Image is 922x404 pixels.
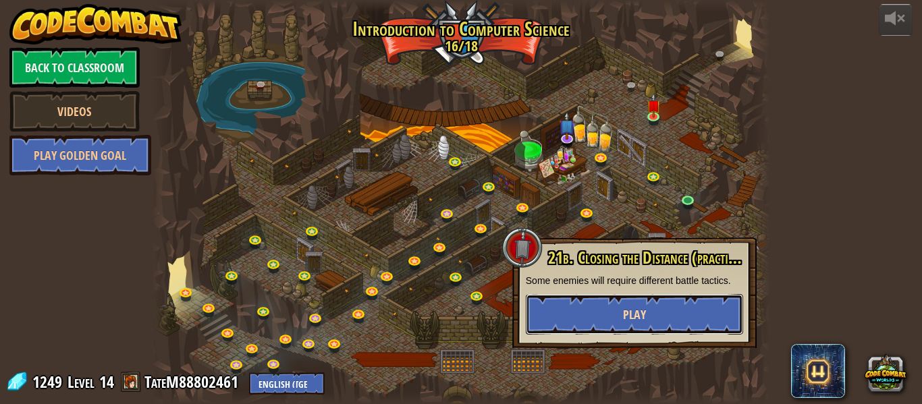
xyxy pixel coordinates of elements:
[9,4,182,45] img: CodeCombat - Learn how to code by playing a game
[879,4,913,36] button: Adjust volume
[647,94,661,118] img: level-banner-unstarted.png
[144,371,242,393] a: TateM88802461
[99,371,114,393] span: 14
[67,371,94,393] span: Level
[623,306,646,323] span: Play
[548,246,744,269] span: 21b. Closing the Distance (practice)
[9,91,140,132] a: Videos
[9,47,140,88] a: Back to Classroom
[526,294,743,335] button: Play
[32,371,66,393] span: 1249
[9,135,151,175] a: Play Golden Goal
[526,274,743,287] p: Some enemies will require different battle tactics.
[559,112,575,140] img: level-banner-unstarted-subscriber.png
